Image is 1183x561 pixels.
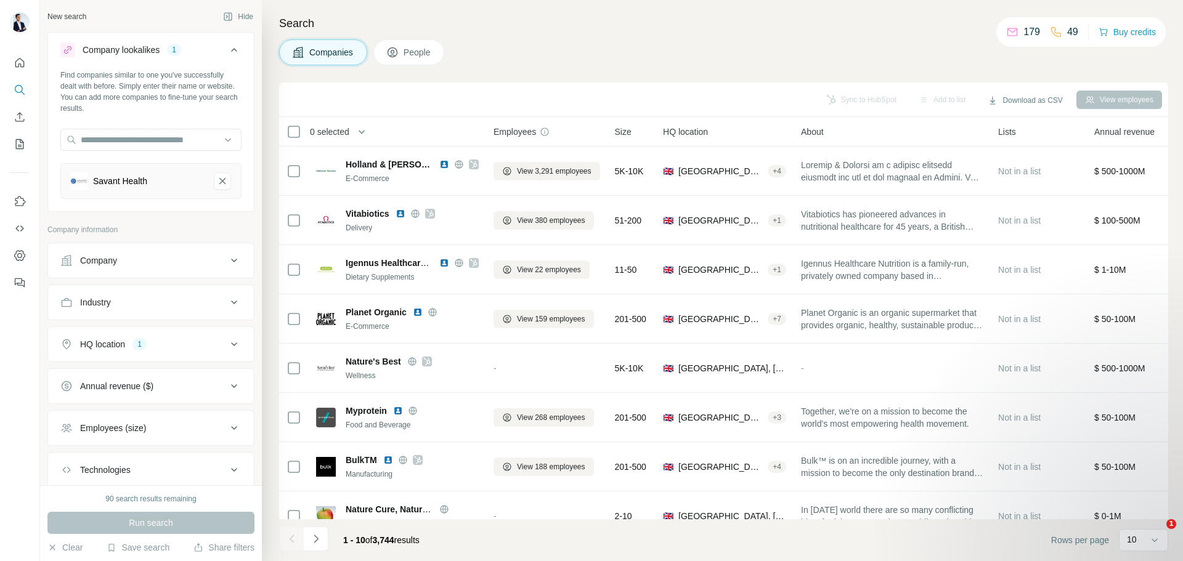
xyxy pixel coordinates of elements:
[801,126,824,138] span: About
[801,405,983,430] span: Together, we're on a mission to become the world's most empowering health movement.
[47,541,83,554] button: Clear
[615,461,646,473] span: 201-500
[10,133,30,155] button: My lists
[615,362,644,374] span: 5K-10K
[1099,23,1156,41] button: Buy credits
[517,313,585,325] span: View 159 employees
[1094,216,1140,225] span: $ 100-500M
[663,264,673,276] span: 🇬🇧
[979,91,1071,110] button: Download as CSV
[193,541,254,554] button: Share filters
[678,362,786,374] span: [GEOGRAPHIC_DATA], [GEOGRAPHIC_DATA], [GEOGRAPHIC_DATA]
[517,166,591,177] span: View 3,291 employees
[214,7,262,26] button: Hide
[48,35,254,70] button: Company lookalikes1
[439,159,449,169] img: LinkedIn logo
[494,408,594,427] button: View 268 employees
[413,307,423,317] img: LinkedIn logo
[1094,166,1145,176] span: $ 500-1000M
[60,70,242,114] div: Find companies similar to one you've successfully dealt with before. Simply enter their name or w...
[10,244,30,267] button: Dashboard
[316,260,336,280] img: Logo of Igennus Healthcare Nutrition
[10,190,30,212] button: Use Surfe on LinkedIn
[10,12,30,32] img: Avatar
[48,413,254,443] button: Employees (size)
[346,272,479,283] div: Dietary Supplements
[494,211,594,230] button: View 380 employees
[678,214,763,227] span: [GEOGRAPHIC_DATA], [GEOGRAPHIC_DATA]|[GEOGRAPHIC_DATA]|[GEOGRAPHIC_DATA] ([GEOGRAPHIC_DATA])|[GEO...
[214,172,231,190] button: Savant Health-remove-button
[309,46,354,59] span: Companies
[615,165,644,177] span: 5K-10K
[48,288,254,317] button: Industry
[80,422,146,434] div: Employees (size)
[48,329,254,359] button: HQ location1
[373,535,394,545] span: 3,744
[346,355,401,368] span: Nature's Best
[1023,25,1040,39] p: 179
[48,455,254,485] button: Technologies
[346,504,508,514] span: Nature Cure, Naturopathy & Naturopath
[678,313,763,325] span: [GEOGRAPHIC_DATA], [GEOGRAPHIC_DATA]
[768,412,786,423] div: + 3
[998,363,1041,373] span: Not in a list
[346,454,377,466] span: BulkTM
[615,264,637,276] span: 11-50
[343,535,365,545] span: 1 - 10
[346,173,479,184] div: E-Commerce
[346,306,407,318] span: Planet Organic
[663,362,673,374] span: 🇬🇧
[801,504,983,528] span: In [DATE] world there are so many conflicting bits of advice - Learn about a philosophy which wil...
[346,222,479,233] div: Delivery
[1051,534,1109,546] span: Rows per page
[768,166,786,177] div: + 4
[346,419,479,430] div: Food and Beverage
[107,541,169,554] button: Save search
[678,461,763,473] span: [GEOGRAPHIC_DATA], [GEOGRAPHIC_DATA], [GEOGRAPHIC_DATA]
[517,264,581,275] span: View 22 employees
[316,506,336,526] img: Logo of Nature Cure, Naturopathy & Naturopath
[801,159,983,184] span: Loremip & Dolorsi am c adipisc elitsedd eiusmodt inc utl et dol magnaal en Admini. Ve quis nostru...
[404,46,432,59] span: People
[80,296,111,309] div: Industry
[663,165,673,177] span: 🇬🇧
[1166,519,1176,529] span: 1
[998,166,1041,176] span: Not in a list
[10,272,30,294] button: Feedback
[768,264,786,275] div: + 1
[801,257,983,282] span: Igennus Healthcare Nutrition is a family-run, privately owned company based in [GEOGRAPHIC_DATA] ...
[1094,265,1126,275] span: $ 1-10M
[132,339,147,350] div: 1
[48,246,254,275] button: Company
[393,406,403,416] img: LinkedIn logo
[768,313,786,325] div: + 7
[801,363,804,373] span: -
[663,126,708,138] span: HQ location
[494,126,536,138] span: Employees
[517,412,585,423] span: View 268 employees
[517,215,585,226] span: View 380 employees
[439,258,449,268] img: LinkedIn logo
[365,535,373,545] span: of
[1127,533,1137,546] p: 10
[801,307,983,331] span: Planet Organic is an organic supermarket that provides organic, healthy, sustainable products tha...
[346,370,479,381] div: Wellness
[346,258,463,268] span: Igennus Healthcare Nutrition
[316,313,336,325] img: Logo of Planet Organic
[1094,314,1136,324] span: $ 50-100M
[998,314,1041,324] span: Not in a list
[346,405,387,417] span: Myprotein
[47,224,254,235] p: Company information
[517,461,585,472] span: View 188 employees
[663,411,673,424] span: 🇬🇧
[663,510,673,522] span: 🇬🇧
[1094,126,1155,138] span: Annual revenue
[998,126,1016,138] span: Lists
[998,216,1041,225] span: Not in a list
[494,310,594,328] button: View 159 employees
[1094,511,1121,521] span: $ 0-1M
[615,313,646,325] span: 201-500
[998,511,1041,521] span: Not in a list
[1067,25,1078,39] p: 49
[346,518,479,529] div: Health Care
